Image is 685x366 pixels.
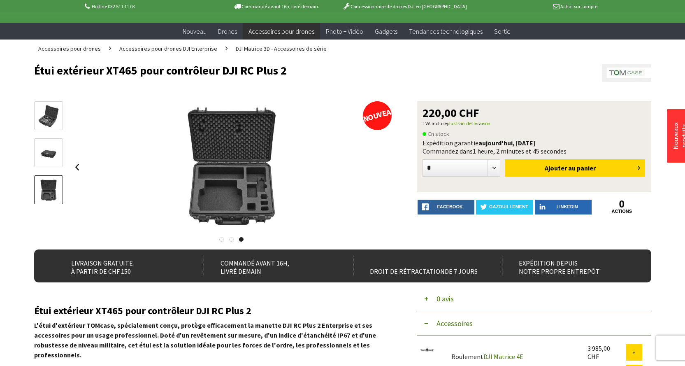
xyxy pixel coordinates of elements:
font: Concessionnaire de drones DJI en [GEOGRAPHIC_DATA] [351,3,467,9]
font: Hotline 032 511 11 03 [92,3,135,9]
a: Sortie [488,23,516,40]
a: Photo + Vidéo [320,23,369,40]
font: de 7 jours [445,267,478,275]
font: Achat sur compte [560,3,597,9]
font: Livraison gratuite [71,259,133,267]
a: DJI Matrice 4E [483,352,523,361]
font: DJI Matrice 3D - Accessoires de série [236,45,327,52]
font: Drones [218,27,237,35]
font: Accessoires [437,319,473,328]
font: En stock [428,130,449,138]
font: 220,00 CHF [423,105,479,120]
img: Aperçu : Étui extérieur XT465 pour contrôleur DJI RC Plus 2 [37,104,60,128]
font: Étui extérieur XT465 pour contrôleur DJI RC Plus 2 [34,63,287,78]
font: Accessoires pour drones DJI Enterprise [119,45,217,52]
font: Nouveau [183,27,207,35]
font: NOUVEAU [362,106,396,124]
font: Commandé avant 16h, livré demain. [241,3,319,9]
font: Commandez dans [423,147,473,155]
font: Accessoires pour drones [248,27,314,35]
font: Facebook [437,204,463,209]
a: Nouveau [177,23,212,40]
a: LinkedIn [535,200,592,214]
a: 0 [593,200,650,209]
button: 0 avis [417,287,651,311]
a: Accessoires pour drones [243,23,320,40]
font: 1 heure, 2 minutes et 45 secondes [473,147,567,155]
a: DJI Matrice 3D - Accessoires de série [232,40,331,58]
img: DJI Matrice 4E [417,344,437,356]
a: Facebook [418,200,475,214]
font: Commandé avant 16h, [221,259,289,267]
font: Photo + Vidéo [326,27,363,35]
font: Gadgets [375,27,397,35]
button: Accessoires [417,311,651,336]
a: Gazouillement [476,200,533,214]
font: Étui extérieur XT465 pour contrôleur DJI RC Plus 2 [34,304,251,317]
font: Roulement [451,352,483,361]
font: aujourd'hui, [DATE] [478,139,535,147]
a: Drones [212,23,243,40]
font: Sortie [494,27,511,35]
font: panier [577,164,596,172]
a: Gadgets [369,23,403,40]
font: Ajouter au [545,164,576,172]
font: droit de rétractation [370,267,445,275]
img: TomCase [602,64,651,82]
font: à partir de CHF 150 [71,267,131,275]
font: notre propre entrepôt [519,267,600,275]
a: Tendances technologiques [403,23,488,40]
a: Accessoires pour drones DJI Enterprise [115,40,221,58]
font: 0 avis [437,294,454,303]
button: Ajouter au panier [505,159,645,177]
font: Gazouillement [489,204,528,209]
font: Tendances technologiques [409,27,483,35]
font: TVA incluse [423,120,447,126]
font: Expédition depuis [519,259,578,267]
font: livré demain [221,267,261,275]
font: 3 985,00 CHF [587,344,610,361]
font: LinkedIn [557,204,578,209]
a: plus frais de livraison [447,120,490,126]
font: 0 [619,198,625,210]
font: L'étui d'extérieur TOMcase, spécialement conçu, protège efficacement la manette DJI RC Plus 2 Ent... [34,321,376,359]
a: Accessoires pour drones [34,40,105,58]
a: actions [593,209,650,214]
font: Expédition garantie [423,139,478,147]
font: Accessoires pour drones [38,45,101,52]
font: actions [612,209,632,214]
